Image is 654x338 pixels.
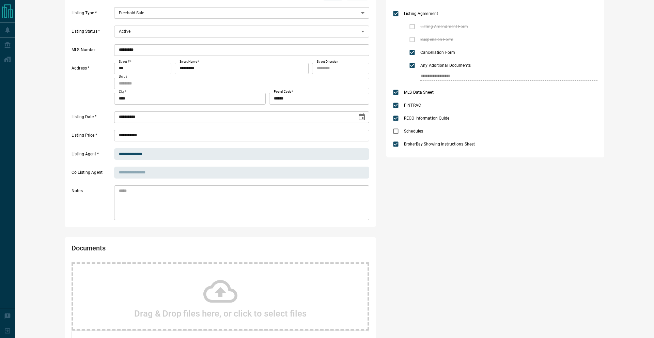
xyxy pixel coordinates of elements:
[114,26,369,37] div: Active
[72,47,112,56] label: MLS Number
[402,89,435,95] span: MLS Data Sheet
[72,65,112,104] label: Address
[72,262,369,331] div: Drag & Drop files here, or click to select files
[317,60,338,64] label: Street Direction
[72,29,112,37] label: Listing Status
[402,102,423,108] span: FINTRAC
[72,114,112,123] label: Listing Date
[72,133,112,141] label: Listing Price
[72,188,112,220] label: Notes
[419,36,455,43] span: Suspension Form
[274,90,293,94] label: Postal Code
[72,151,112,160] label: Listing Agent
[419,49,457,56] span: Cancellation Form
[72,10,112,19] label: Listing Type
[419,24,470,30] span: Listing Amendment Form
[180,60,199,64] label: Street Name
[402,115,451,121] span: RECO Information Guide
[119,75,127,79] label: Unit #
[402,128,425,134] span: Schedules
[114,7,369,19] div: Freehold Sale
[72,244,250,256] h2: Documents
[419,62,472,68] span: Any Additional Documents
[355,110,369,124] button: Choose date, selected date is Jul 23, 2025
[119,60,131,64] label: Street #
[420,72,583,81] input: checklist input
[402,11,440,17] span: Listing Agreement
[119,90,126,94] label: City
[402,141,477,147] span: BrokerBay Showing Instructions Sheet
[134,308,307,319] h2: Drag & Drop files here, or click to select files
[72,170,112,179] label: Co Listing Agent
